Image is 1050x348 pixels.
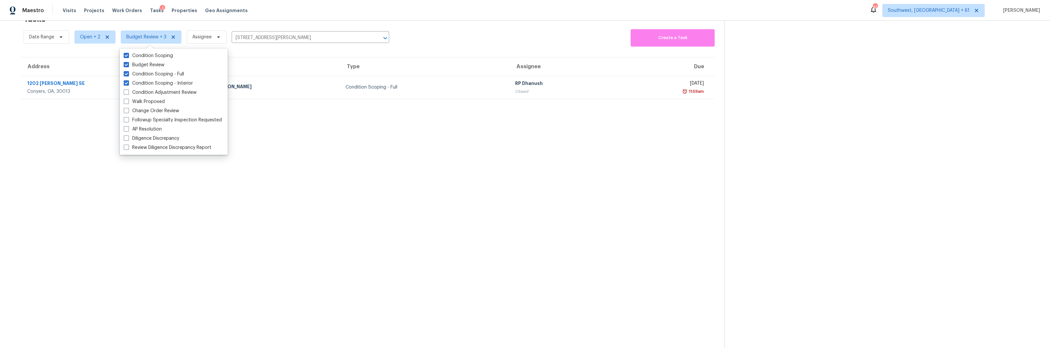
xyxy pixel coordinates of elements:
th: Address [21,57,208,76]
img: Overdue Alarm Icon [682,88,687,95]
span: Properties [172,7,197,14]
th: HPM [208,57,340,76]
div: [DATE] [619,80,704,88]
span: Create a Task [634,34,711,42]
div: [PERSON_NAME] [214,83,335,92]
th: Assignee [510,57,613,76]
label: Condition Scoping - Interior [124,80,193,87]
span: Date Range [29,34,54,40]
div: Conyers, GA, 30013 [27,88,203,95]
div: 11:59am [687,88,704,95]
label: Walk Proposed [124,98,165,105]
label: Followup Specialty Inspection Requested [124,117,222,123]
label: AP Resolution [124,126,162,133]
label: Budget Review [124,62,164,68]
label: Condition Scoping [124,52,173,59]
span: Geo Assignments [205,7,248,14]
span: Maestro [22,7,44,14]
span: Budget Review + 3 [126,34,166,40]
button: Create a Task [631,29,715,47]
label: Review Diligence Discrepancy Report [124,144,211,151]
th: Type [340,57,510,76]
div: RP Dhanush [515,80,608,88]
label: Diligence Discrepancy [124,135,179,142]
span: Work Orders [112,7,142,14]
label: Change Order Review [124,108,179,114]
div: 3 [160,5,165,11]
span: Tasks [150,8,164,13]
div: Closed [515,88,608,95]
span: Assignee [192,34,212,40]
label: Condition Adjustment Review [124,89,197,96]
th: Due [613,57,714,76]
div: 455 [873,4,877,10]
button: Open [381,33,390,43]
div: Condition Scoping - Full [346,84,504,91]
span: Southwest, [GEOGRAPHIC_DATA] + 61 [888,7,970,14]
label: Condition Scoping - Full [124,71,184,77]
h2: Tasks [24,16,46,22]
input: Search by address [232,33,371,43]
div: 1202 [PERSON_NAME] SE [27,80,203,88]
span: [PERSON_NAME] [1000,7,1040,14]
span: Open + 2 [80,34,100,40]
span: Visits [63,7,76,14]
span: Projects [84,7,104,14]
